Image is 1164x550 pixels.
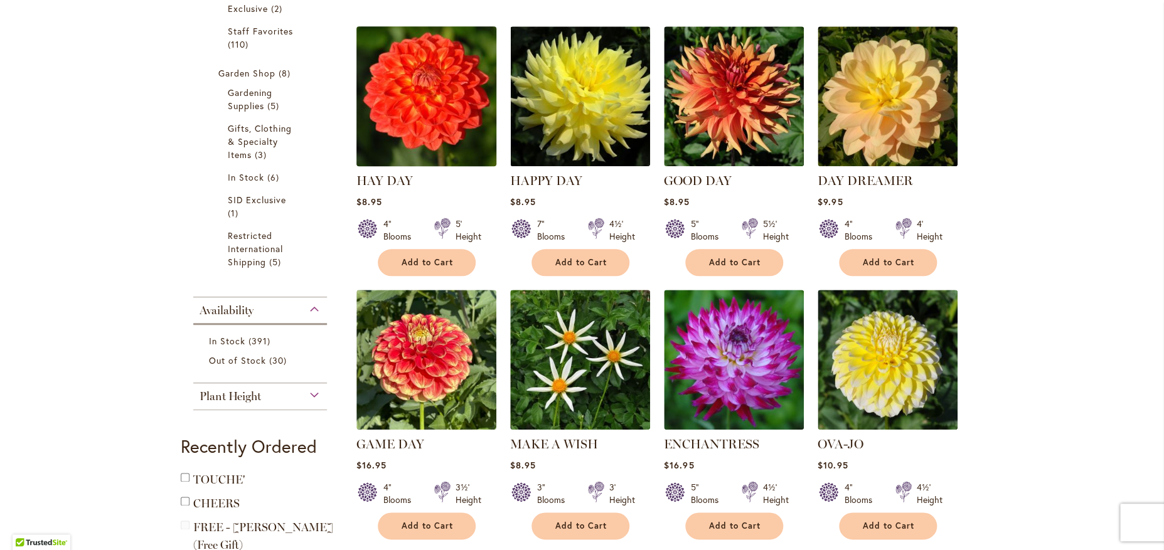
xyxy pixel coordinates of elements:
div: 3" Blooms [537,481,572,506]
img: MAKE A WISH [510,290,650,430]
button: Add to Cart [839,512,937,539]
span: $9.95 [818,196,843,208]
span: 110 [228,38,252,51]
span: 3 [255,148,270,161]
button: Add to Cart [378,249,476,276]
span: $8.95 [510,459,536,471]
a: ENCHANTRESS [664,436,759,452]
a: GAME DAY [356,420,496,432]
a: HAPPY DAY [510,157,650,169]
span: 2 [271,2,286,15]
span: Add to Cart [402,521,453,531]
a: Gifts, Clothing &amp; Specialty Items [228,122,296,161]
a: Garden Shop [218,66,306,80]
a: MAKE A WISH [510,420,650,432]
span: Add to Cart [863,257,914,268]
span: 1 [228,206,242,219]
a: OVA-JO [818,436,863,452]
div: 5' Height [456,218,481,243]
a: GAME DAY [356,436,424,452]
span: 30 [269,354,290,367]
a: DAY DREAMER [818,173,913,188]
a: OVA-JO [818,420,958,432]
a: In Stock 391 [209,334,315,347]
a: GOOD DAY [664,173,732,188]
div: 4" Blooms [383,218,419,243]
div: 4½' Height [917,481,942,506]
div: 3' Height [609,481,635,506]
a: Restricted International Shipping [228,229,296,268]
a: SID Exclusive [228,193,296,219]
span: 8 [279,66,294,80]
span: Add to Cart [709,257,761,268]
img: GOOD DAY [664,26,804,166]
a: Enchantress [664,420,804,432]
span: Out of Stock [209,354,267,366]
div: 5½' Height [763,218,789,243]
a: MAKE A WISH [510,436,598,452]
span: $16.95 [664,459,694,471]
span: 391 [248,334,274,347]
span: $8.95 [664,196,690,208]
a: Exclusive [228,2,296,15]
img: Enchantress [664,290,804,430]
a: HAPPY DAY [510,173,582,188]
a: Staff Favorites [228,24,296,51]
div: 4' Height [917,218,942,243]
span: Add to Cart [555,257,607,268]
a: HAY DAY [356,157,496,169]
span: Plant Height [200,389,261,403]
img: HAPPY DAY [510,26,650,166]
img: HAY DAY [353,23,499,169]
a: Out of Stock 30 [209,354,315,367]
div: 4" Blooms [383,481,419,506]
div: 3½' Height [456,481,481,506]
a: GOOD DAY [664,157,804,169]
button: Add to Cart [531,512,629,539]
span: $10.95 [818,459,848,471]
span: SID Exclusive [228,194,287,206]
div: 4" Blooms [845,481,880,506]
span: 5 [269,255,284,268]
img: DAY DREAMER [818,26,958,166]
span: Gardening Supplies [228,87,272,112]
iframe: Launch Accessibility Center [9,505,45,541]
strong: Recently Ordered [181,435,317,458]
button: Add to Cart [531,249,629,276]
a: HAY DAY [356,173,413,188]
button: Add to Cart [685,249,783,276]
a: TOUCHE' [193,473,245,487]
div: 7" Blooms [537,218,572,243]
button: Add to Cart [378,512,476,539]
span: Restricted International Shipping [228,230,284,268]
span: Availability [200,304,254,317]
span: In Stock [209,335,245,347]
button: Add to Cart [685,512,783,539]
span: Exclusive [228,3,268,14]
span: Add to Cart [709,521,761,531]
div: 4" Blooms [845,218,880,243]
a: In Stock [228,171,296,184]
div: 5" Blooms [691,218,726,243]
div: 5" Blooms [691,481,726,506]
a: DAY DREAMER [818,157,958,169]
span: 6 [267,171,282,184]
span: Add to Cart [555,521,607,531]
span: Garden Shop [218,67,276,79]
span: In Stock [228,171,264,183]
span: $8.95 [510,196,536,208]
span: $16.95 [356,459,387,471]
a: CHEERS [193,497,240,510]
span: 5 [267,99,282,112]
div: 4½' Height [609,218,635,243]
span: Staff Favorites [228,25,294,37]
img: OVA-JO [818,290,958,430]
a: Gardening Supplies [228,86,296,112]
div: 4½' Height [763,481,789,506]
span: Add to Cart [863,521,914,531]
span: $8.95 [356,196,382,208]
button: Add to Cart [839,249,937,276]
span: Add to Cart [402,257,453,268]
